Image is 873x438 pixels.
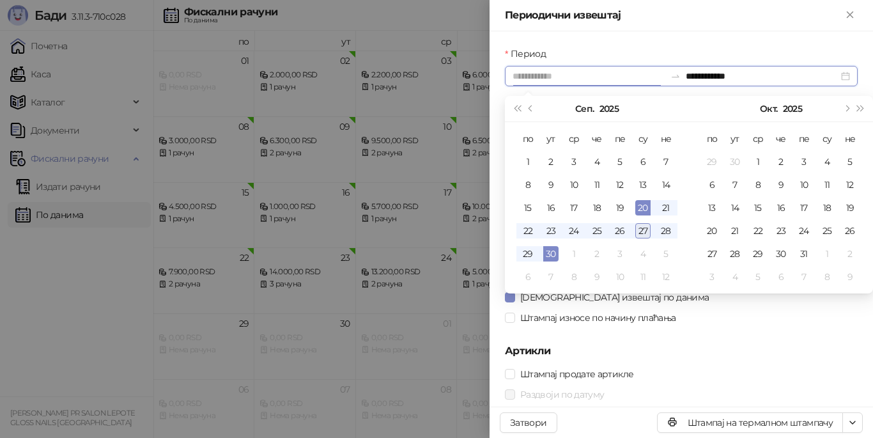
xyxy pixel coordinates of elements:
[585,150,608,173] td: 2025-09-04
[658,269,674,285] div: 12
[704,246,720,262] div: 27
[543,269,559,285] div: 7
[792,173,815,196] td: 2025-10-10
[516,219,539,242] td: 2025-09-22
[520,154,536,169] div: 1
[769,173,792,196] td: 2025-10-09
[723,219,746,242] td: 2025-10-21
[839,96,853,121] button: Следећи месец (PageDown)
[585,219,608,242] td: 2025-09-25
[727,246,743,262] div: 28
[612,246,628,262] div: 3
[520,177,536,192] div: 8
[654,219,677,242] td: 2025-09-28
[657,412,843,433] button: Штампај на термалном штампачу
[815,150,838,173] td: 2025-10-04
[815,127,838,150] th: су
[750,269,766,285] div: 5
[589,223,605,239] div: 25
[654,173,677,196] td: 2025-09-14
[608,196,631,219] td: 2025-09-19
[704,177,720,192] div: 6
[516,242,539,265] td: 2025-09-29
[631,265,654,288] td: 2025-10-11
[723,196,746,219] td: 2025-10-14
[516,150,539,173] td: 2025-09-01
[589,200,605,215] div: 18
[543,246,559,262] div: 30
[608,265,631,288] td: 2025-10-10
[700,173,723,196] td: 2025-10-06
[516,265,539,288] td: 2025-10-06
[635,223,651,239] div: 27
[635,269,651,285] div: 11
[515,367,638,381] span: Штампај продате артикле
[631,173,654,196] td: 2025-09-13
[704,154,720,169] div: 29
[842,177,858,192] div: 12
[612,223,628,239] div: 26
[543,223,559,239] div: 23
[723,173,746,196] td: 2025-10-07
[585,265,608,288] td: 2025-10-09
[838,242,861,265] td: 2025-11-02
[562,173,585,196] td: 2025-09-10
[608,242,631,265] td: 2025-10-03
[520,269,536,285] div: 6
[608,150,631,173] td: 2025-09-05
[543,200,559,215] div: 16
[815,242,838,265] td: 2025-11-01
[769,196,792,219] td: 2025-10-16
[658,154,674,169] div: 7
[727,223,743,239] div: 21
[842,223,858,239] div: 26
[500,412,557,433] button: Затвори
[838,196,861,219] td: 2025-10-19
[838,265,861,288] td: 2025-11-09
[760,96,777,121] button: Изабери месец
[773,177,789,192] div: 9
[505,47,553,61] label: Период
[566,269,582,285] div: 8
[704,269,720,285] div: 3
[819,246,835,262] div: 1
[792,196,815,219] td: 2025-10-17
[796,154,812,169] div: 3
[815,265,838,288] td: 2025-11-08
[524,96,538,121] button: Претходни месец (PageUp)
[819,269,835,285] div: 8
[585,173,608,196] td: 2025-09-11
[612,154,628,169] div: 5
[769,150,792,173] td: 2025-10-02
[723,242,746,265] td: 2025-10-28
[539,219,562,242] td: 2025-09-23
[700,127,723,150] th: по
[562,127,585,150] th: ср
[769,242,792,265] td: 2025-10-30
[599,96,619,121] button: Изабери годину
[635,154,651,169] div: 6
[750,154,766,169] div: 1
[727,269,743,285] div: 4
[769,265,792,288] td: 2025-11-06
[792,219,815,242] td: 2025-10-24
[704,223,720,239] div: 20
[796,200,812,215] div: 17
[670,71,681,81] span: to
[842,246,858,262] div: 2
[539,150,562,173] td: 2025-09-02
[746,219,769,242] td: 2025-10-22
[704,200,720,215] div: 13
[796,246,812,262] div: 31
[783,96,802,121] button: Изабери годину
[819,223,835,239] div: 25
[658,223,674,239] div: 28
[700,150,723,173] td: 2025-09-29
[566,200,582,215] div: 17
[562,242,585,265] td: 2025-10-01
[796,177,812,192] div: 10
[635,246,651,262] div: 4
[792,150,815,173] td: 2025-10-03
[842,154,858,169] div: 5
[654,150,677,173] td: 2025-09-07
